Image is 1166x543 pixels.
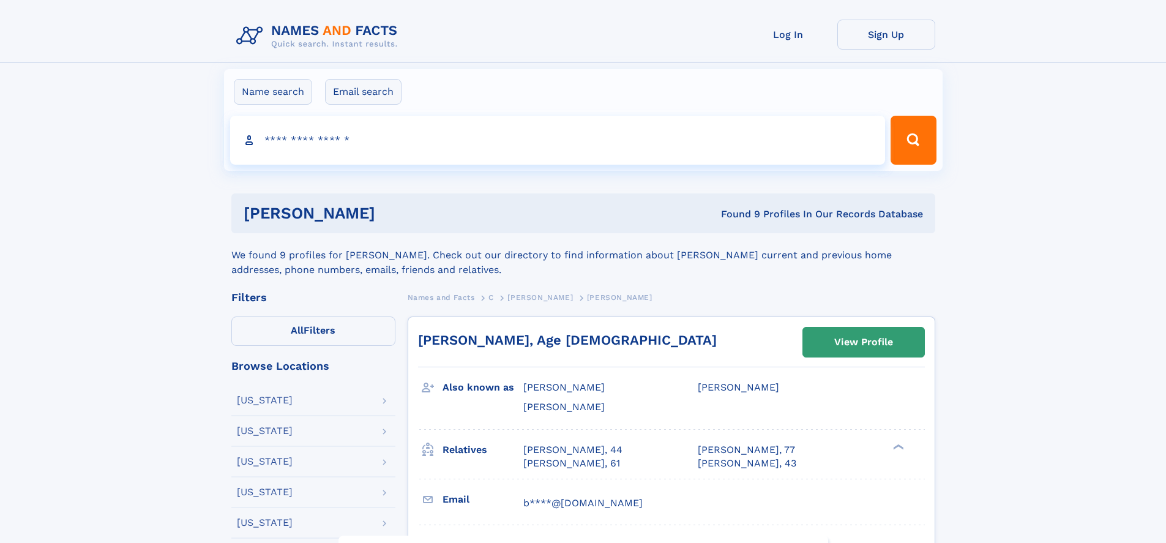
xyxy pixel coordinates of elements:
[488,293,494,302] span: C
[230,116,886,165] input: search input
[507,290,573,305] a: [PERSON_NAME]
[523,381,605,393] span: [PERSON_NAME]
[890,443,905,451] div: ❯
[237,487,293,497] div: [US_STATE]
[231,292,395,303] div: Filters
[837,20,935,50] a: Sign Up
[443,489,523,510] h3: Email
[408,290,475,305] a: Names and Facts
[739,20,837,50] a: Log In
[231,233,935,277] div: We found 9 profiles for [PERSON_NAME]. Check out our directory to find information about [PERSON_...
[523,401,605,413] span: [PERSON_NAME]
[244,206,548,221] h1: [PERSON_NAME]
[291,324,304,336] span: All
[803,328,924,357] a: View Profile
[443,377,523,398] h3: Also known as
[234,79,312,105] label: Name search
[548,208,923,221] div: Found 9 Profiles In Our Records Database
[237,395,293,405] div: [US_STATE]
[325,79,402,105] label: Email search
[237,518,293,528] div: [US_STATE]
[231,20,408,53] img: Logo Names and Facts
[587,293,652,302] span: [PERSON_NAME]
[443,440,523,460] h3: Relatives
[834,328,893,356] div: View Profile
[891,116,936,165] button: Search Button
[523,457,620,470] a: [PERSON_NAME], 61
[488,290,494,305] a: C
[698,381,779,393] span: [PERSON_NAME]
[418,332,717,348] a: [PERSON_NAME], Age [DEMOGRAPHIC_DATA]
[231,316,395,346] label: Filters
[698,443,795,457] a: [PERSON_NAME], 77
[237,426,293,436] div: [US_STATE]
[231,361,395,372] div: Browse Locations
[698,457,796,470] a: [PERSON_NAME], 43
[237,457,293,466] div: [US_STATE]
[523,443,622,457] a: [PERSON_NAME], 44
[507,293,573,302] span: [PERSON_NAME]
